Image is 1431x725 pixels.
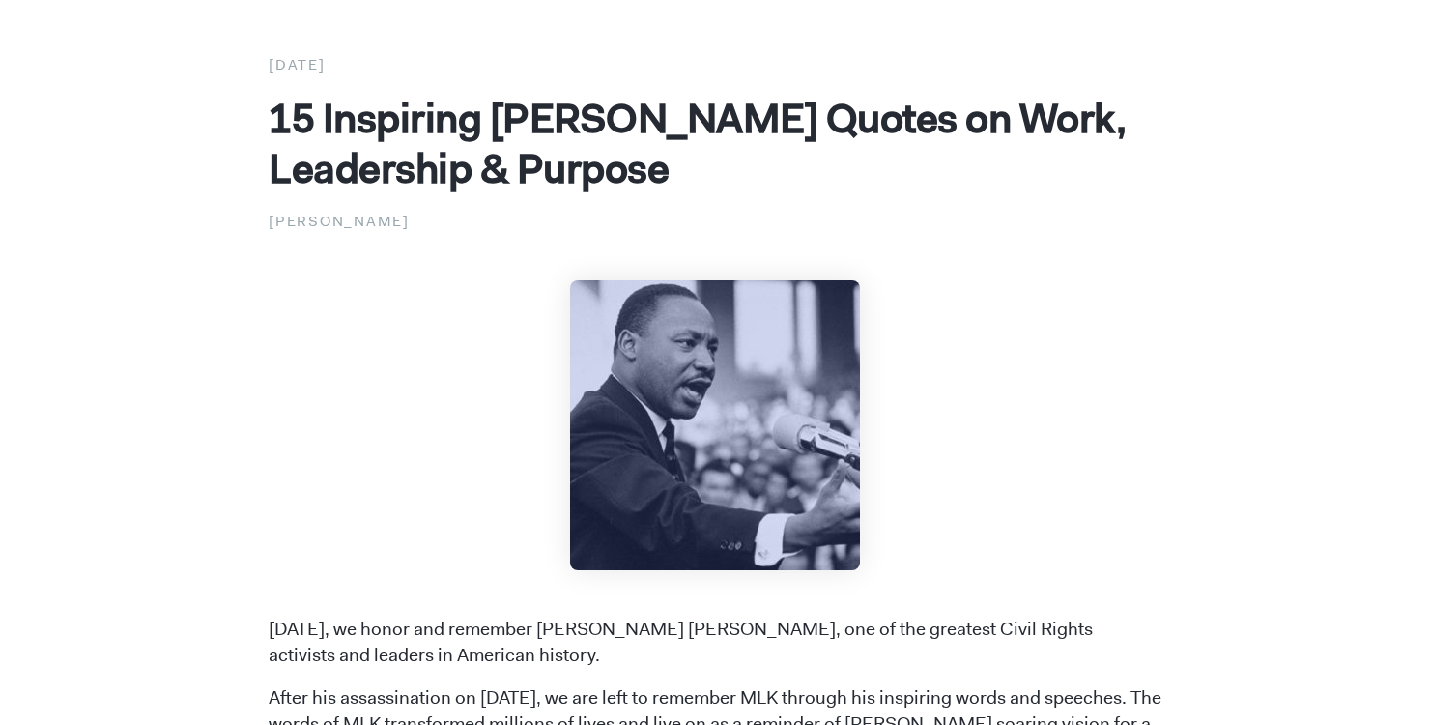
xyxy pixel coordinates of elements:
img: Martin Luther King Jr. Quotes [570,280,860,570]
span: 15 Inspiring [PERSON_NAME] Quotes on Work, Leadership & Purpose [269,91,1126,195]
p: [DATE], we honor and remember [PERSON_NAME] [PERSON_NAME], one of the greatest Civil Rights activ... [269,617,1162,669]
div: [DATE] [269,52,1162,77]
p: [PERSON_NAME] [269,209,1162,234]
